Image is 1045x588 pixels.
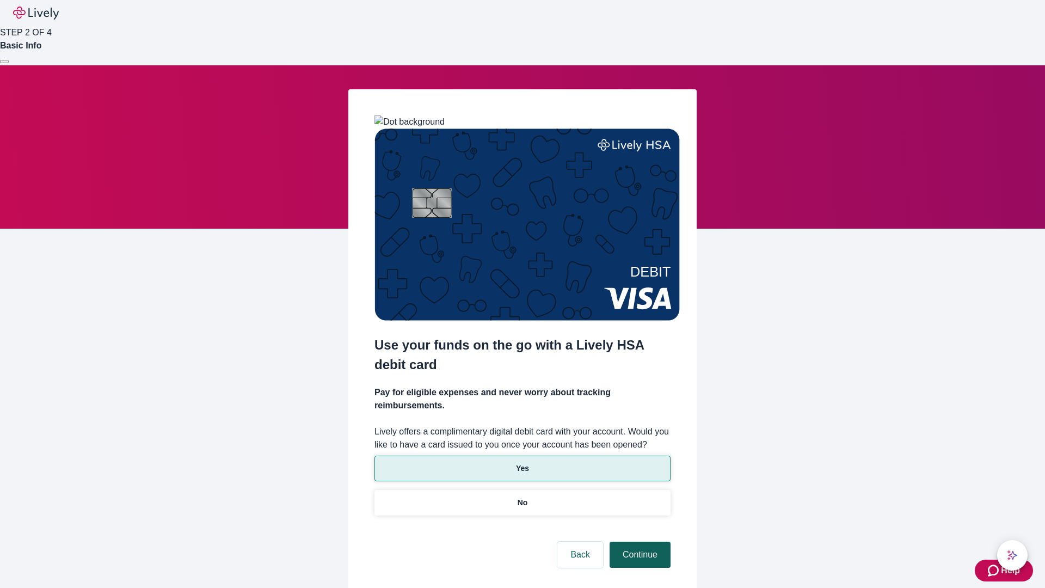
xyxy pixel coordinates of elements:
button: Yes [374,456,671,481]
button: Continue [610,542,671,568]
svg: Zendesk support icon [988,564,1001,577]
p: No [518,497,528,509]
p: Yes [516,463,529,474]
label: Lively offers a complimentary digital debit card with your account. Would you like to have a card... [374,425,671,451]
span: Help [1001,564,1020,577]
svg: Lively AI Assistant [1007,550,1018,561]
button: Back [557,542,603,568]
img: Dot background [374,115,445,128]
button: Zendesk support iconHelp [975,560,1033,581]
button: chat [997,540,1028,571]
h2: Use your funds on the go with a Lively HSA debit card [374,335,671,375]
button: No [374,490,671,516]
img: Lively [13,7,59,20]
h4: Pay for eligible expenses and never worry about tracking reimbursements. [374,386,671,412]
img: Debit card [374,128,680,321]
